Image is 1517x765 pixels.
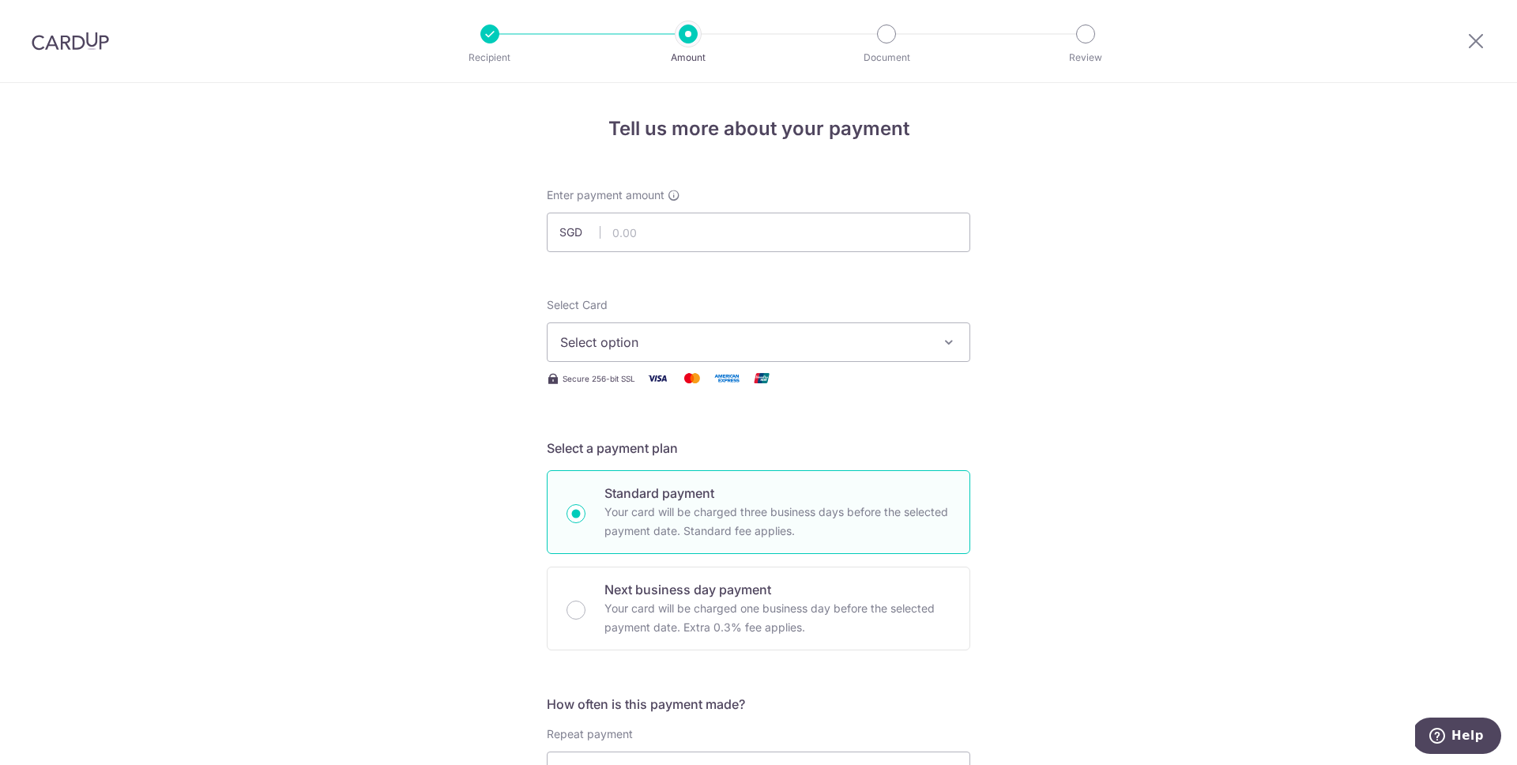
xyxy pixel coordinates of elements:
img: Union Pay [746,368,777,388]
span: Select option [560,333,928,352]
button: Select option [547,322,970,362]
p: Review [1027,50,1144,66]
span: Secure 256-bit SSL [563,372,635,385]
h5: Select a payment plan [547,439,970,458]
iframe: Opens a widget where you can find more information [1415,718,1501,757]
img: CardUp [32,32,109,51]
img: American Express [711,368,743,388]
span: translation missing: en.payables.payment_networks.credit_card.summary.labels.select_card [547,298,608,311]
p: Recipient [431,50,548,66]
span: Enter payment amount [547,187,664,203]
h4: Tell us more about your payment [547,115,970,143]
p: Document [828,50,945,66]
p: Standard payment [604,484,950,503]
img: Mastercard [676,368,708,388]
img: Visa [642,368,673,388]
p: Next business day payment [604,580,950,599]
h5: How often is this payment made? [547,695,970,714]
p: Your card will be charged one business day before the selected payment date. Extra 0.3% fee applies. [604,599,950,637]
p: Your card will be charged three business days before the selected payment date. Standard fee appl... [604,503,950,541]
span: SGD [559,224,600,240]
p: Amount [630,50,747,66]
label: Repeat payment [547,726,633,742]
input: 0.00 [547,213,970,252]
